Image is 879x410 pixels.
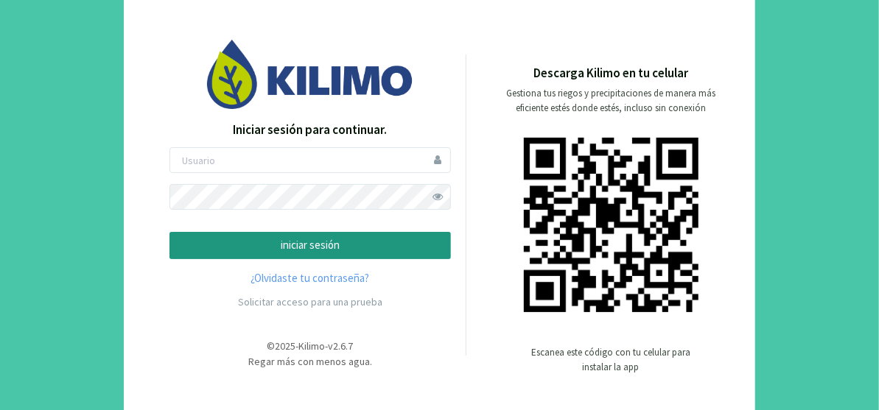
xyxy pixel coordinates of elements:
[169,121,451,140] p: Iniciar sesión para continuar.
[248,355,372,368] span: Regar más con menos agua.
[207,40,413,108] img: Image
[533,64,688,83] p: Descarga Kilimo en tu celular
[530,345,692,375] p: Escanea este código con tu celular para instalar la app
[497,86,724,116] p: Gestiona tus riegos y precipitaciones de manera más eficiente estés donde estés, incluso sin cone...
[267,339,276,353] span: ©
[169,270,451,287] a: ¿Olvidaste tu contraseña?
[169,147,451,173] input: Usuario
[524,138,698,312] img: qr code
[329,339,354,353] span: v2.6.7
[276,339,296,353] span: 2025
[296,339,299,353] span: -
[238,295,382,308] a: Solicitar acceso para una prueba
[169,232,451,259] button: iniciar sesión
[182,237,438,254] p: iniciar sesión
[299,339,326,353] span: Kilimo
[326,339,329,353] span: -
